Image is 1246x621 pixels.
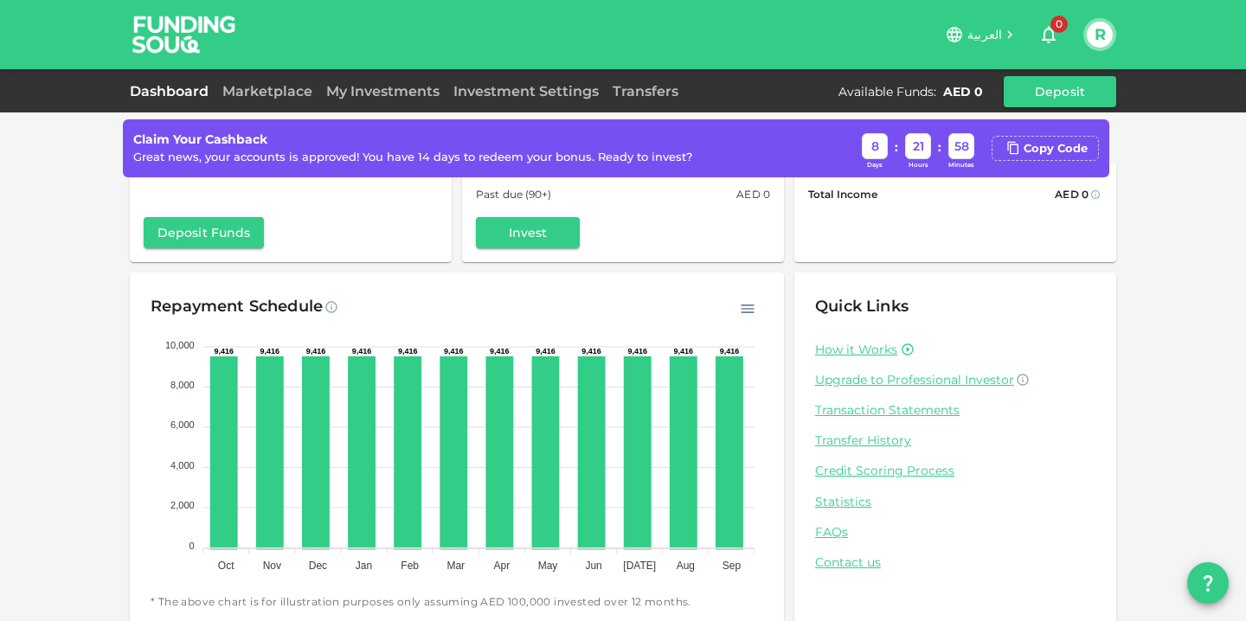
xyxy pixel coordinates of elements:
[218,560,234,572] tspan: Oct
[494,560,511,572] tspan: Apr
[623,560,656,572] tspan: [DATE]
[1050,16,1068,33] span: 0
[905,161,931,170] div: Hours
[1031,17,1066,52] button: 0
[943,83,983,100] div: AED 0
[446,83,606,99] a: Investment Settings
[170,419,195,430] tspan: 6,000
[401,560,419,572] tspan: Feb
[309,560,327,572] tspan: Dec
[838,83,936,100] div: Available Funds :
[948,133,974,159] div: 58
[862,133,888,159] div: 8
[606,83,685,99] a: Transfers
[476,217,580,248] button: Invest
[815,524,1095,541] a: FAQs
[723,560,742,572] tspan: Sep
[165,339,195,349] tspan: 10,000
[1004,76,1116,107] button: Deposit
[189,540,195,550] tspan: 0
[133,149,692,166] div: Great news, your accounts is approved! You have 14 days to redeem your bonus. Ready to invest?
[263,560,281,572] tspan: Nov
[815,372,1014,387] span: Upgrade to Professional Investor
[1087,22,1113,48] button: R
[815,297,909,316] span: Quick Links
[133,131,267,147] span: Claim Your Cashback
[815,554,1095,571] a: Contact us
[446,560,465,572] tspan: Mar
[948,161,974,170] div: Minutes
[815,432,1095,449] a: Transfer History
[151,293,323,321] div: Repayment Schedule
[170,379,195,389] tspan: 8,000
[130,83,215,99] a: Dashboard
[538,560,558,572] tspan: May
[476,185,552,203] span: Past due (90+)
[1024,140,1088,157] div: Copy Code
[585,560,601,572] tspan: Jun
[151,593,763,611] span: * The above chart is for illustration purposes only assuming AED 100,000 invested over 12 months.
[144,217,264,248] button: Deposit Funds
[815,342,897,358] a: How it Works
[862,161,888,170] div: Days
[170,459,195,470] tspan: 4,000
[1187,562,1229,604] button: question
[215,83,319,99] a: Marketplace
[967,27,1002,42] span: العربية
[815,402,1095,419] a: Transaction Statements
[808,185,877,203] span: Total Income
[815,463,1095,479] a: Credit Scoring Process
[1055,185,1089,203] div: AED 0
[938,138,941,157] div: :
[677,560,695,572] tspan: Aug
[815,494,1095,510] a: Statistics
[356,560,372,572] tspan: Jan
[170,500,195,510] tspan: 2,000
[736,185,770,203] div: AED 0
[895,138,898,157] div: :
[905,133,931,159] div: 21
[319,83,446,99] a: My Investments
[815,372,1095,388] a: Upgrade to Professional Investor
